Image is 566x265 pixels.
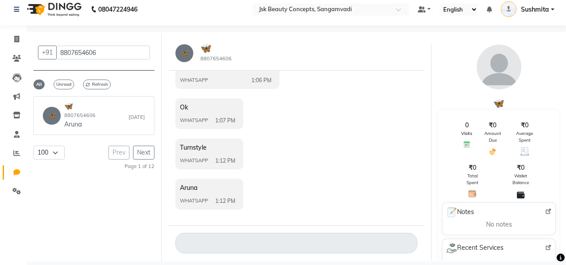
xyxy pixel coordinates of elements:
img: Sushmita [501,1,516,17]
button: +91 [38,46,57,59]
img: avatar [477,45,521,89]
button: Next [133,146,154,160]
span: Ok [180,103,188,111]
span: ₹0 [489,121,496,130]
small: [DATE] [129,114,145,121]
small: 8807654606 [64,112,96,118]
span: Visits [461,130,472,137]
img: Average Spent Icon [520,147,529,156]
span: All [33,80,45,89]
div: 🦋 [175,44,193,62]
span: 1:06 PM [251,76,271,84]
img: Amount Due Icon [488,147,497,156]
span: 1:07 PM [215,117,235,125]
small: 8807654606 [200,55,232,62]
span: ₹0 [469,163,476,172]
span: WHATSAPP [180,76,208,84]
p: Aruna [64,120,96,129]
input: Search by name or phone number [56,46,150,59]
span: No notes [486,220,512,229]
span: 0 [465,121,469,130]
span: Sushmita [521,5,549,14]
div: 🦋 [43,107,61,125]
span: ₹0 [521,121,529,130]
span: Unread [54,80,74,89]
span: 1:12 PM [215,197,235,205]
span: Recent Services [446,243,504,253]
span: WHATSAPP [180,117,208,124]
span: Notes [446,206,474,218]
span: WHATSAPP [180,197,208,205]
h5: 🦋 [200,43,232,54]
small: Page 1 of 12 [125,163,154,169]
span: Amount Due [483,130,503,143]
span: 1:12 PM [215,157,235,165]
span: WHATSAPP [180,157,208,164]
span: Refresh [83,80,111,89]
img: Total Spent Icon [468,189,477,198]
span: Turnstyle [180,143,207,151]
h6: 🦋 [64,102,96,110]
span: Average Spent [513,130,536,143]
span: Total Spent [461,172,484,186]
span: ₹0 [517,163,524,172]
span: Aruna [180,184,198,192]
span: Wallet Balance [506,172,536,186]
div: 🦋 [438,97,559,110]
